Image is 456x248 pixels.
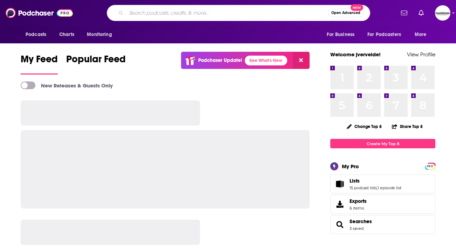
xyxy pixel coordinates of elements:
span: Popular Feed [66,53,126,69]
button: open menu [21,28,55,41]
a: Searches [333,220,347,229]
button: open menu [82,28,121,41]
button: open menu [410,28,435,41]
div: My Pro [342,163,359,170]
a: Lists [350,178,401,184]
a: See What's New [245,56,287,65]
div: Search podcasts, credits, & more... [107,5,370,21]
img: Podchaser - Follow, Share and Rate Podcasts [6,6,73,20]
span: New [351,4,363,11]
a: 3 saved [350,226,364,231]
a: Charts [55,28,78,41]
span: Exports [350,198,367,204]
button: Show profile menu [435,5,450,21]
a: Create My Top 8 [330,139,435,148]
a: PRO [426,163,434,169]
a: New Releases & Guests Only [21,82,113,89]
img: User Profile [435,5,450,21]
span: Charts [59,30,74,40]
span: , [377,185,378,190]
button: Change Top 8 [343,122,386,131]
p: Podchaser Update! [198,57,242,63]
a: Welcome jvervelde! [330,51,381,58]
span: Exports [333,199,347,209]
span: Lists [350,178,360,184]
span: Monitoring [87,30,112,40]
a: Exports [330,195,435,214]
span: For Business [327,30,354,40]
button: Open AdvancedNew [328,9,364,17]
a: View Profile [407,51,435,58]
a: My Feed [21,53,58,75]
span: Logged in as jvervelde [435,5,450,21]
span: For Podcasters [367,30,401,40]
button: open menu [363,28,411,41]
a: Searches [350,218,372,225]
button: open menu [322,28,363,41]
span: Searches [330,215,435,234]
a: Show notifications dropdown [398,7,410,19]
span: 6 items [350,206,367,211]
span: Lists [330,175,435,193]
a: Popular Feed [66,53,126,75]
button: Share Top 8 [392,120,423,133]
a: Lists [333,179,347,189]
span: More [415,30,427,40]
span: Podcasts [26,30,46,40]
a: Show notifications dropdown [416,7,427,19]
input: Search podcasts, credits, & more... [126,7,328,19]
a: 15 podcast lists [350,185,377,190]
span: Open Advanced [331,11,360,15]
span: My Feed [21,53,58,69]
a: 1 episode list [378,185,401,190]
